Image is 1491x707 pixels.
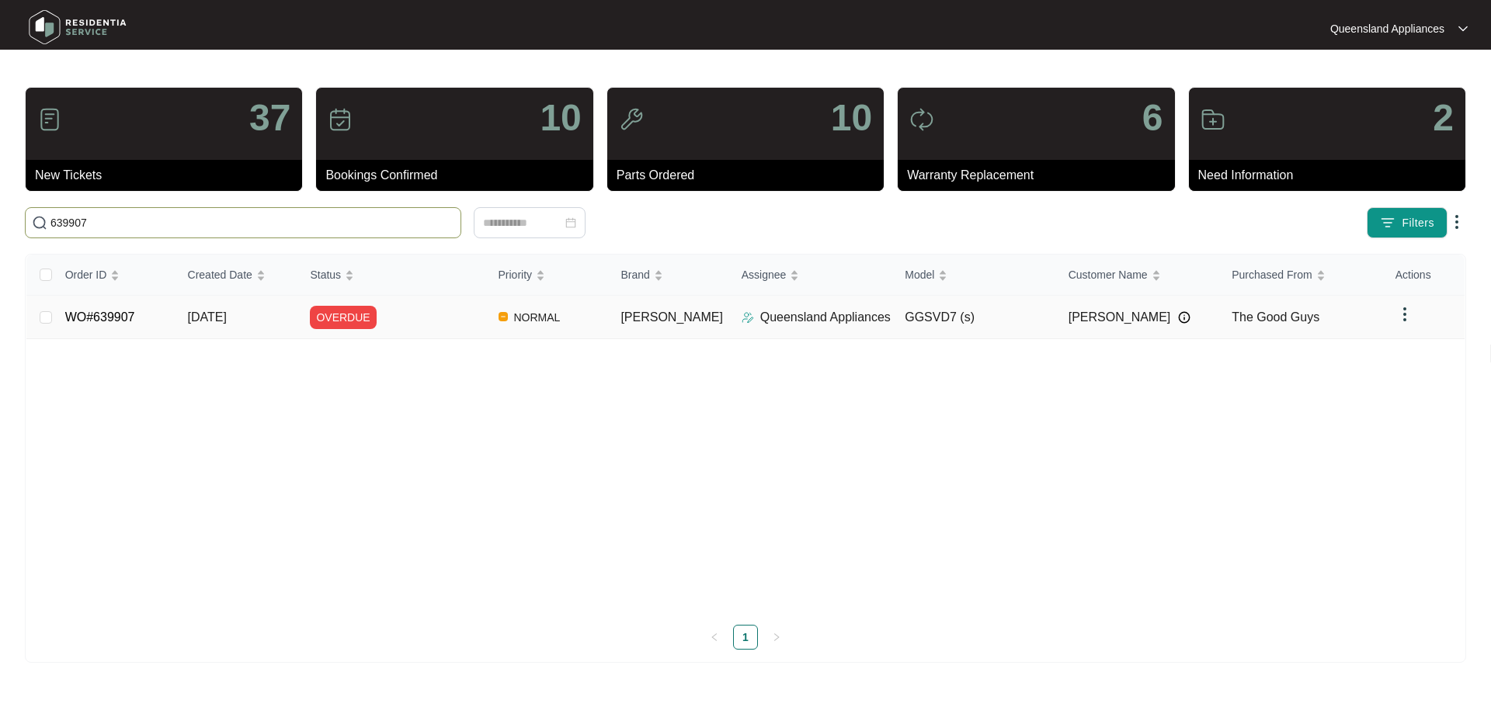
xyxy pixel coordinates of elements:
th: Created Date [176,255,298,296]
li: 1 [733,625,758,650]
span: [PERSON_NAME] [1069,308,1171,327]
span: OVERDUE [310,306,376,329]
p: 10 [831,99,872,137]
span: [DATE] [188,310,227,324]
img: residentia service logo [23,4,132,50]
img: search-icon [32,215,47,230]
p: 6 [1142,99,1163,137]
span: Order ID [65,266,107,283]
p: 2 [1433,99,1454,137]
input: Search by Order Id, Assignee Name, Customer Name, Brand and Model [50,214,454,231]
img: filter icon [1380,215,1395,230]
img: icon [1201,107,1225,132]
td: GGSVD7 (s) [892,296,1056,339]
button: filter iconFilters [1367,207,1448,238]
p: Parts Ordered [617,166,884,185]
img: dropdown arrow [1448,213,1466,231]
th: Actions [1383,255,1465,296]
span: right [772,632,781,642]
span: The Good Guys [1232,310,1319,324]
p: 37 [249,99,290,137]
img: Info icon [1178,311,1190,324]
span: Created Date [188,266,252,283]
button: right [764,625,789,650]
img: icon [909,107,934,132]
span: Model [905,266,934,283]
p: 10 [540,99,581,137]
img: icon [328,107,353,132]
th: Model [892,255,1056,296]
img: Vercel Logo [499,312,508,321]
img: icon [619,107,644,132]
img: Assigner Icon [742,311,754,324]
th: Priority [486,255,609,296]
button: left [702,625,727,650]
span: Assignee [742,266,787,283]
th: Assignee [729,255,893,296]
span: left [710,632,719,642]
p: Queensland Appliances [1330,21,1444,36]
p: Need Information [1198,166,1465,185]
th: Purchased From [1219,255,1383,296]
p: Warranty Replacement [907,166,1174,185]
img: dropdown arrow [1458,25,1468,33]
th: Customer Name [1056,255,1220,296]
th: Brand [608,255,728,296]
span: [PERSON_NAME] [620,310,723,324]
a: WO#639907 [65,310,135,324]
th: Order ID [53,255,176,296]
p: New Tickets [35,166,302,185]
img: icon [37,107,62,132]
span: Customer Name [1069,266,1148,283]
span: NORMAL [508,308,567,327]
span: Priority [499,266,533,283]
li: Next Page [764,625,789,650]
span: Purchased From [1232,266,1312,283]
p: Queensland Appliances [760,308,891,327]
p: Bookings Confirmed [325,166,593,185]
a: 1 [734,626,757,649]
th: Status [297,255,485,296]
span: Filters [1402,215,1434,231]
span: Brand [620,266,649,283]
span: Status [310,266,341,283]
li: Previous Page [702,625,727,650]
img: dropdown arrow [1395,305,1414,324]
